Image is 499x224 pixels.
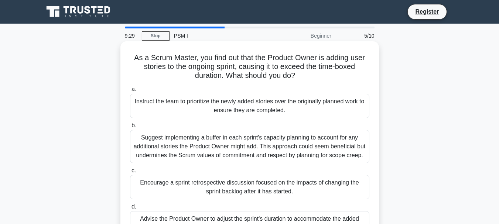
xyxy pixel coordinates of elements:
[142,31,170,41] a: Stop
[120,28,142,43] div: 9:29
[271,28,336,43] div: Beginner
[411,7,443,16] a: Register
[130,175,369,199] div: Encourage a sprint retrospective discussion focused on the impacts of changing the sprint backlog...
[131,86,136,92] span: a.
[336,28,379,43] div: 5/10
[129,53,370,80] h5: As a Scrum Master, you find out that the Product Owner is adding user stories to the ongoing spri...
[170,28,271,43] div: PSM I
[131,167,136,173] span: c.
[130,130,369,163] div: Suggest implementing a buffer in each sprint's capacity planning to account for any additional st...
[130,94,369,118] div: Instruct the team to prioritize the newly added stories over the originally planned work to ensur...
[131,122,136,128] span: b.
[131,203,136,210] span: d.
